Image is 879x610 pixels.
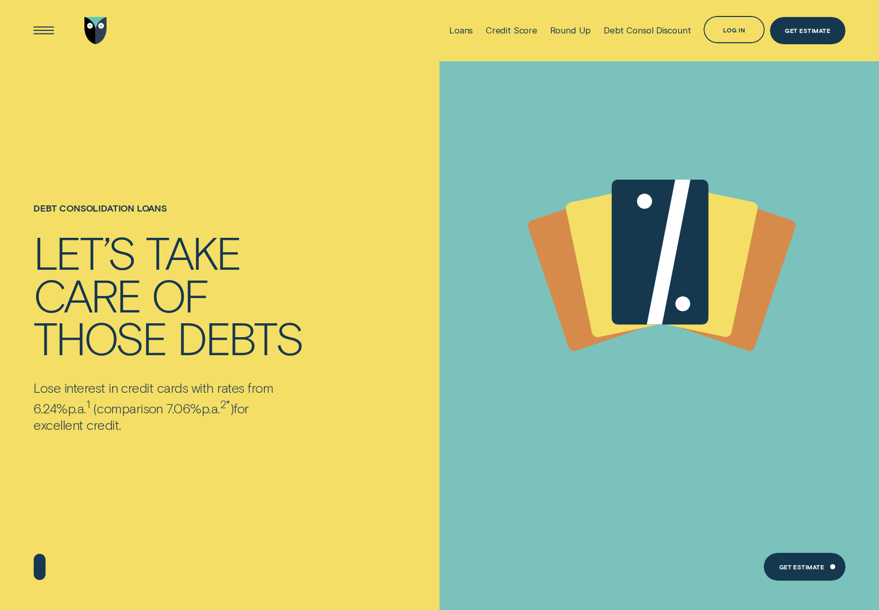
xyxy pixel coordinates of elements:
[86,398,90,411] sup: 1
[33,231,303,358] h4: LET’S TAKE CARE OF THOSE DEBTS
[770,17,846,44] a: Get Estimate
[202,400,220,416] span: p.a.
[550,25,591,36] div: Round Up
[230,400,234,416] span: )
[704,16,765,43] button: Log in
[146,231,240,273] div: TAKE
[33,273,140,316] div: CARE
[33,231,135,273] div: LET’S
[604,25,691,36] div: Debt Consol Discount
[33,316,166,359] div: THOSE
[449,25,473,36] div: Loans
[33,203,303,231] h1: Debt consolidation loans
[30,17,57,44] button: Open Menu
[486,25,537,36] div: Credit Score
[151,273,208,316] div: OF
[33,379,298,433] p: Lose interest in credit cards with rates from 6.24% comparison 7.06% for excellent credit.
[93,400,97,416] span: (
[84,17,107,44] img: Wisr
[764,553,846,580] a: Get Estimate
[68,400,86,416] span: p.a.
[202,400,220,416] span: Per Annum
[68,400,86,416] span: Per Annum
[177,316,303,359] div: DEBTS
